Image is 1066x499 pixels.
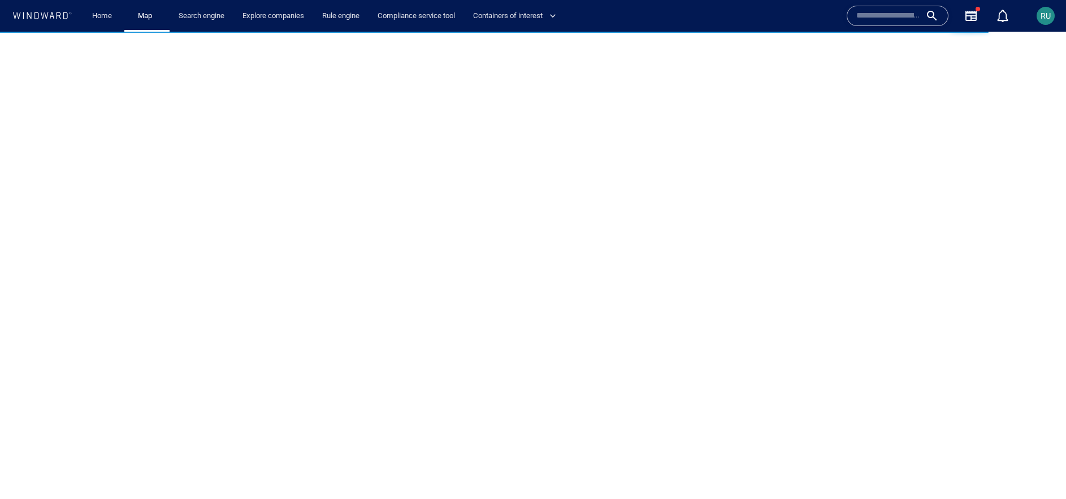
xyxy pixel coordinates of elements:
[84,6,120,26] button: Home
[996,9,1009,23] div: Notification center
[469,6,566,26] button: Containers of interest
[238,6,309,26] a: Explore companies
[88,6,116,26] a: Home
[1034,5,1057,27] button: RU
[318,6,364,26] a: Rule engine
[174,6,229,26] a: Search engine
[129,6,165,26] button: Map
[1018,448,1058,491] iframe: Chat
[133,6,161,26] a: Map
[1041,11,1051,20] span: RU
[373,6,460,26] a: Compliance service tool
[473,10,556,23] span: Containers of interest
